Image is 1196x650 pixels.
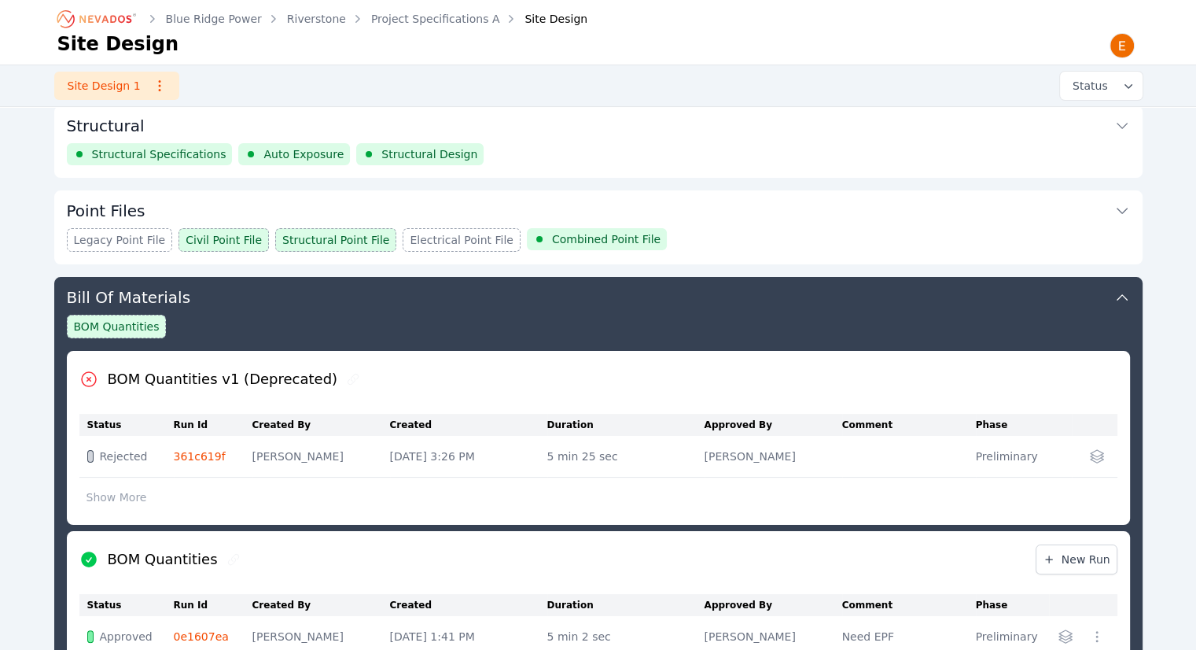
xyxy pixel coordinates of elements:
[79,482,154,512] button: Show More
[252,436,390,478] td: [PERSON_NAME]
[502,11,587,27] div: Site Design
[287,11,346,27] a: Riverstone
[186,232,262,248] span: Civil Point File
[108,368,338,390] h2: BOM Quantities v1 (Deprecated)
[263,146,344,162] span: Auto Exposure
[705,414,842,436] th: Approved By
[100,629,153,644] span: Approved
[174,594,252,616] th: Run Id
[976,629,1042,644] div: Preliminary
[79,594,174,616] th: Status
[976,594,1050,616] th: Phase
[1036,545,1117,574] a: New Run
[67,277,1130,315] button: Bill Of Materials
[842,629,968,644] div: Need EPF
[705,594,842,616] th: Approved By
[67,200,145,222] h3: Point Files
[252,594,390,616] th: Created By
[381,146,477,162] span: Structural Design
[547,594,705,616] th: Duration
[174,414,252,436] th: Run Id
[174,450,226,463] a: 361c619f
[390,436,547,478] td: [DATE] 3:26 PM
[74,232,166,248] span: Legacy Point File
[842,414,976,436] th: Comment
[371,11,500,27] a: Project Specifications A
[547,449,697,464] div: 5 min 25 sec
[282,232,389,248] span: Structural Point File
[54,190,1143,264] div: Point FilesLegacy Point FileCivil Point FileStructural Point FileElectrical Point FileCombined Po...
[67,115,145,137] h3: Structural
[705,436,842,478] td: [PERSON_NAME]
[976,449,1064,464] div: Preliminary
[1110,33,1135,58] img: Emily Walker
[1043,552,1110,567] span: New Run
[54,105,1143,178] div: StructuralStructural SpecificationsAuto ExposureStructural Design
[92,146,226,162] span: Structural Specifications
[1060,72,1143,100] button: Status
[174,630,229,643] a: 0e1607ea
[547,414,705,436] th: Duration
[166,11,262,27] a: Blue Ridge Power
[547,629,697,644] div: 5 min 2 sec
[67,105,1130,143] button: Structural
[54,72,179,100] a: Site Design 1
[976,414,1072,436] th: Phase
[1066,78,1108,94] span: Status
[100,449,148,464] span: Rejected
[108,548,218,571] h2: BOM Quantities
[552,231,661,247] span: Combined Point File
[79,414,174,436] th: Status
[74,319,160,334] span: BOM Quantities
[57,31,179,57] h1: Site Design
[842,594,976,616] th: Comment
[410,232,513,248] span: Electrical Point File
[67,190,1130,228] button: Point Files
[390,414,547,436] th: Created
[57,6,588,31] nav: Breadcrumb
[390,594,547,616] th: Created
[67,286,191,308] h3: Bill Of Materials
[252,414,390,436] th: Created By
